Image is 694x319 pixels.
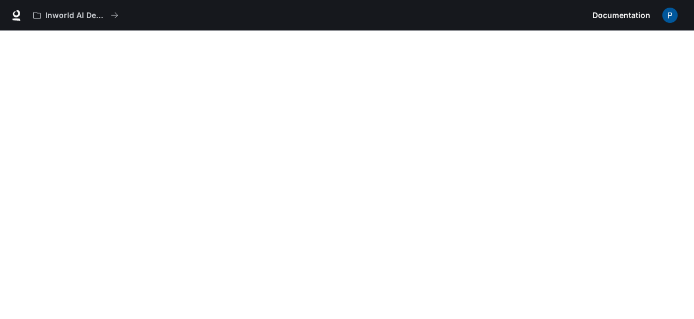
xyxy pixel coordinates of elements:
button: User avatar [659,4,681,26]
a: Documentation [588,4,655,26]
img: User avatar [662,8,678,23]
span: Documentation [593,9,650,22]
button: All workspaces [28,4,123,26]
p: Inworld AI Demos [45,11,106,20]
